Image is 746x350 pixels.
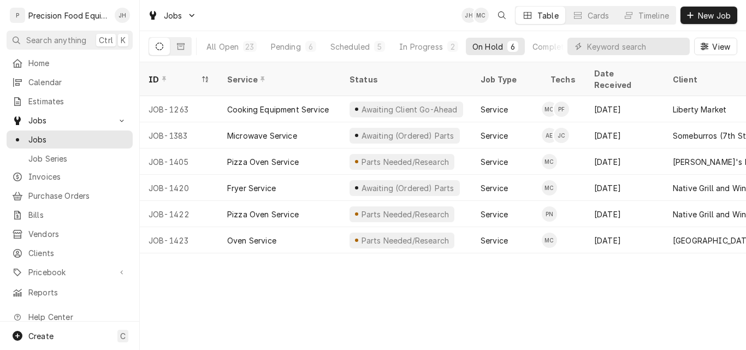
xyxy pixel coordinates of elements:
span: New Job [696,10,733,21]
div: Table [537,10,559,21]
div: Service [481,182,508,194]
div: Status [350,74,461,85]
div: Jacob Cardenas's Avatar [554,128,569,143]
span: K [121,34,126,46]
span: Job Series [28,153,127,164]
div: Fryer Service [227,182,276,194]
div: Job Type [481,74,533,85]
span: Reports [28,287,127,298]
a: Job Series [7,150,133,168]
a: Invoices [7,168,133,186]
div: Service [481,156,508,168]
div: Mike Caster's Avatar [542,102,557,117]
div: 23 [245,41,254,52]
div: 6 [307,41,314,52]
div: Pizza Oven Service [227,156,299,168]
span: Help Center [28,311,126,323]
input: Keyword search [587,38,684,55]
div: [DATE] [585,175,664,201]
span: Purchase Orders [28,190,127,201]
div: All Open [206,41,239,52]
div: JH [461,8,477,23]
div: P [10,8,25,23]
div: MC [473,8,489,23]
div: Awaiting Client Go-Ahead [360,104,458,115]
div: JOB-1422 [140,201,218,227]
div: Liberty Market [673,104,726,115]
div: PF [554,102,569,117]
div: Parts Needed/Research [360,209,450,220]
div: JC [554,128,569,143]
a: Estimates [7,92,133,110]
button: View [694,38,737,55]
div: MC [542,102,557,117]
div: [DATE] [585,201,664,227]
div: Mike Caster's Avatar [542,154,557,169]
div: Service [481,130,508,141]
div: Pending [271,41,301,52]
div: Date Received [594,68,653,91]
a: Go to Jobs [7,111,133,129]
div: Mike Caster's Avatar [473,8,489,23]
div: Pizza Oven Service [227,209,299,220]
div: 6 [510,41,516,52]
div: Completed [532,41,573,52]
span: Search anything [26,34,86,46]
a: Clients [7,244,133,262]
span: Ctrl [99,34,113,46]
div: Awaiting (Ordered) Parts [360,130,455,141]
div: Oven Service [227,235,276,246]
span: Create [28,331,54,341]
span: Jobs [164,10,182,21]
div: JOB-1263 [140,96,218,122]
div: Jason Hertel's Avatar [461,8,477,23]
div: Precision Food Equipment LLC [28,10,109,21]
div: JOB-1423 [140,227,218,253]
div: Service [227,74,330,85]
span: Clients [28,247,127,259]
div: 5 [376,41,383,52]
a: Bills [7,206,133,224]
div: 2 [449,41,456,52]
span: View [710,41,732,52]
div: JOB-1420 [140,175,218,201]
a: Jobs [7,130,133,149]
div: Parts Needed/Research [360,156,450,168]
div: Mike Caster's Avatar [542,233,557,248]
span: Jobs [28,115,111,126]
div: Service [481,235,508,246]
div: Parts Needed/Research [360,235,450,246]
span: Home [28,57,127,69]
button: New Job [680,7,737,24]
div: Mike Caster's Avatar [542,180,557,195]
div: Service [481,209,508,220]
div: MC [542,154,557,169]
div: JH [115,8,130,23]
span: C [120,330,126,342]
div: Phil Fry's Avatar [554,102,569,117]
span: Calendar [28,76,127,88]
span: Estimates [28,96,127,107]
button: Open search [493,7,511,24]
div: MC [542,233,557,248]
span: Vendors [28,228,127,240]
a: Home [7,54,133,72]
a: Go to Help Center [7,308,133,326]
span: Invoices [28,171,127,182]
div: JOB-1383 [140,122,218,149]
div: Techs [550,74,577,85]
div: Anthony Ellinger's Avatar [542,128,557,143]
div: Pete Nielson's Avatar [542,206,557,222]
div: Scheduled [330,41,370,52]
div: AE [542,128,557,143]
div: Awaiting (Ordered) Parts [360,182,455,194]
div: Timeline [638,10,669,21]
a: Reports [7,283,133,301]
a: Vendors [7,225,133,243]
span: Bills [28,209,127,221]
div: [DATE] [585,96,664,122]
a: Go to Jobs [143,7,201,25]
div: In Progress [399,41,443,52]
div: [DATE] [585,149,664,175]
div: Cooking Equipment Service [227,104,329,115]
